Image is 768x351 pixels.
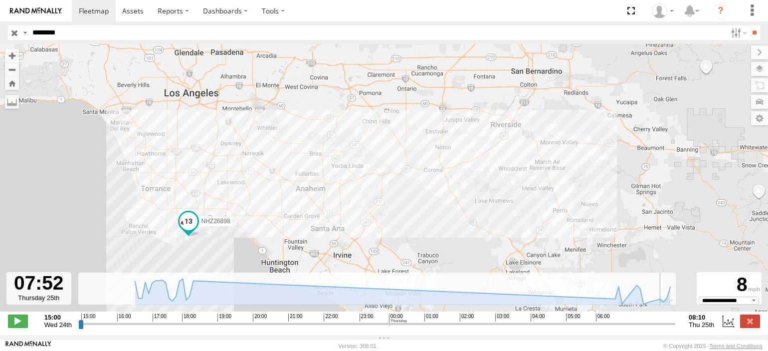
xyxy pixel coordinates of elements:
[689,314,714,321] strong: 08:10
[710,343,763,349] a: Terms and Conditions
[727,25,749,40] label: Search Filter Options
[44,314,72,321] strong: 15:00
[339,343,377,349] div: Version: 308.01
[81,314,95,322] span: 15:00
[740,315,760,328] label: Close
[698,274,760,296] div: 8
[253,314,267,322] span: 20:00
[713,3,729,19] i: ?
[8,315,28,328] label: Play/Stop
[153,314,167,322] span: 17:00
[663,343,763,349] div: © Copyright 2025 -
[648,3,677,18] div: Zulema McIntosch
[10,7,62,14] img: rand-logo.svg
[531,314,545,322] span: 04:00
[5,49,19,62] button: Zoom in
[117,314,131,322] span: 16:00
[751,111,768,125] label: Map Settings
[424,314,438,322] span: 01:00
[460,314,474,322] span: 02:00
[217,314,231,322] span: 19:00
[596,314,610,322] span: 06:00
[495,314,509,322] span: 03:00
[5,62,19,76] button: Zoom out
[201,218,230,225] span: NHZ26898
[389,314,407,325] span: 00:00
[5,341,51,351] a: Visit our Website
[5,95,19,109] label: Measure
[182,314,196,322] span: 18:00
[566,314,580,322] span: 05:00
[21,25,29,40] label: Search Query
[689,321,714,329] span: Thu 25th Sep 2025
[288,314,302,322] span: 21:00
[5,76,19,90] button: Zoom Home
[360,314,374,322] span: 23:00
[44,321,72,329] span: Wed 24th Sep 2025
[324,314,338,322] span: 22:00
